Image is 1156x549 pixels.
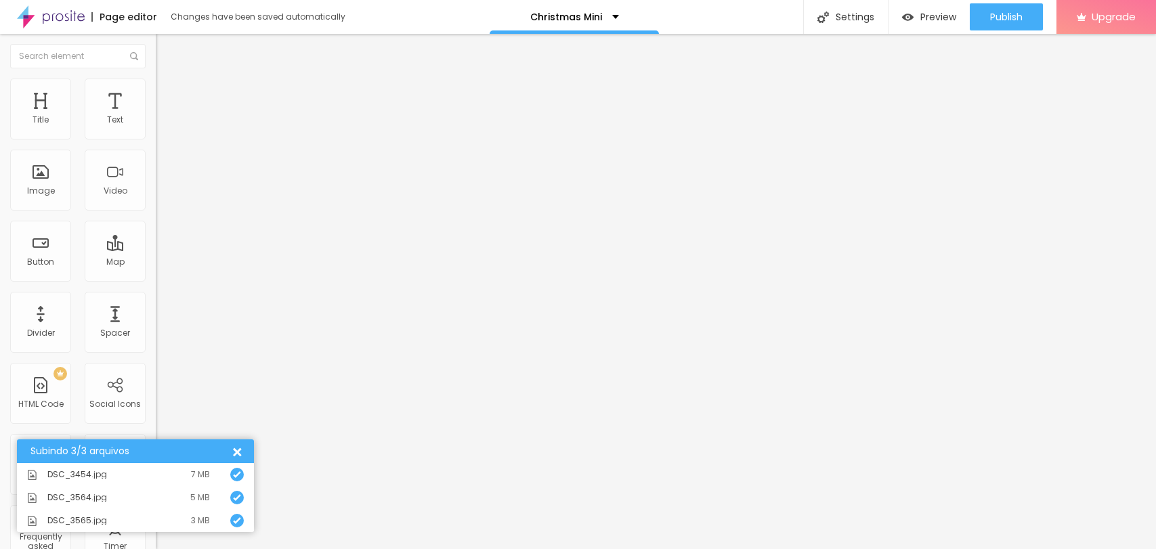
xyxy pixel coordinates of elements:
div: Divider [27,328,55,338]
div: Spacer [100,328,130,338]
div: Social Icons [89,399,141,409]
span: Publish [990,12,1023,22]
img: Icone [27,516,37,526]
div: Button [27,257,54,267]
div: Changes have been saved automatically [171,13,345,21]
button: Preview [889,3,970,30]
iframe: Editor [156,34,1156,549]
input: Search element [10,44,146,68]
div: Map [106,257,125,267]
img: Icone [233,470,241,479]
div: 3 MB [191,517,210,525]
button: Publish [970,3,1043,30]
span: Preview [920,12,956,22]
div: Title [33,115,49,125]
div: 5 MB [190,493,210,502]
div: Page editor [91,12,157,22]
span: DSC_3565.jpg [47,517,107,525]
img: Icone [130,52,138,60]
div: Image [27,186,55,196]
img: Icone [233,493,241,502]
div: HTML Code [18,399,64,409]
div: Text [107,115,123,125]
img: Icone [27,493,37,503]
img: Icone [817,12,829,23]
span: DSC_3564.jpg [47,493,107,502]
div: 7 MB [191,470,210,479]
div: Video [104,186,127,196]
span: Upgrade [1092,11,1136,22]
img: view-1.svg [902,12,914,23]
p: Christmas Mini [530,12,602,22]
img: Icone [233,517,241,525]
